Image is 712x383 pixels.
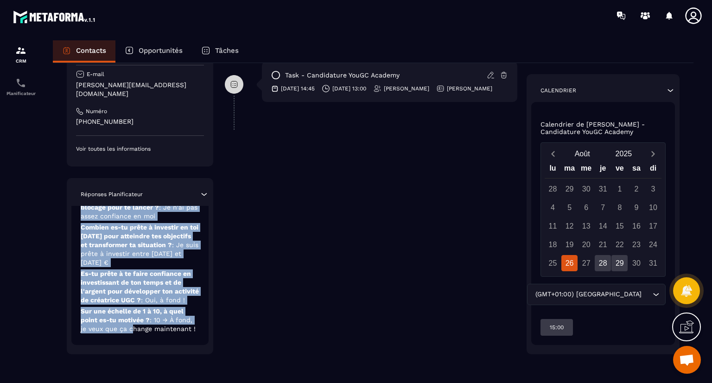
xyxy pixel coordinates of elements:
[447,85,492,92] p: [PERSON_NAME]
[115,40,192,63] a: Opportunités
[628,162,645,178] div: sa
[645,218,661,234] div: 17
[545,255,561,271] div: 25
[281,85,315,92] p: [DATE] 14:45
[81,191,143,198] p: Réponses Planificateur
[15,77,26,89] img: scheduler
[595,236,611,253] div: 21
[673,346,701,374] a: Ouvrir le chat
[628,218,644,234] div: 16
[76,117,204,126] p: [PHONE_NUMBER]
[15,45,26,56] img: formation
[332,85,366,92] p: [DATE] 13:00
[645,255,661,271] div: 31
[81,194,199,221] p: Quel est aujourd’hui ton plus gros blocage pour te lancer ?
[643,289,650,300] input: Search for option
[81,241,198,266] span: : Je suis prête à investir entre [DATE] et [DATE] €
[611,199,628,216] div: 8
[527,284,666,305] div: Search for option
[578,181,594,197] div: 30
[561,181,578,197] div: 29
[545,218,561,234] div: 11
[2,70,39,103] a: schedulerschedulerPlanificateur
[595,162,611,178] div: je
[578,236,594,253] div: 20
[628,236,644,253] div: 23
[545,162,662,271] div: Calendar wrapper
[53,40,115,63] a: Contacts
[561,162,578,178] div: ma
[545,147,562,160] button: Previous month
[139,46,183,55] p: Opportunités
[192,40,248,63] a: Tâches
[545,199,561,216] div: 4
[644,147,661,160] button: Next month
[215,46,239,55] p: Tâches
[544,162,561,178] div: lu
[545,181,561,197] div: 28
[81,269,199,305] p: Es-tu prête à te faire confiance en investissant de ton temps et de l'argent pour développer ton ...
[86,108,107,115] p: Numéro
[628,255,644,271] div: 30
[561,255,578,271] div: 26
[285,71,400,80] p: task - Candidature YouGC Academy
[645,236,661,253] div: 24
[545,181,662,271] div: Calendar days
[595,199,611,216] div: 7
[2,58,39,64] p: CRM
[81,223,199,267] p: Combien es-tu prête à investir en toi [DATE] pour atteindre tes objectifs et transformer ta situa...
[561,218,578,234] div: 12
[76,46,106,55] p: Contacts
[611,236,628,253] div: 22
[550,324,564,331] p: 15:00
[87,70,104,78] p: E-mail
[595,181,611,197] div: 31
[611,162,628,178] div: ve
[611,255,628,271] div: 29
[628,199,644,216] div: 9
[81,307,199,333] p: Sur une échelle de 1 à 10, à quel point es-tu motivée ?
[533,289,643,300] span: (GMT+01:00) [GEOGRAPHIC_DATA]
[628,181,644,197] div: 2
[578,162,595,178] div: me
[561,199,578,216] div: 5
[562,146,603,162] button: Open months overlay
[603,146,644,162] button: Open years overlay
[611,218,628,234] div: 15
[595,218,611,234] div: 14
[645,162,661,178] div: di
[540,121,666,135] p: Calendrier de [PERSON_NAME] - Candidature YouGC Academy
[578,255,594,271] div: 27
[13,8,96,25] img: logo
[540,87,576,94] p: Calendrier
[2,38,39,70] a: formationformationCRM
[76,145,204,153] p: Voir toutes les informations
[645,199,661,216] div: 10
[384,85,429,92] p: [PERSON_NAME]
[545,236,561,253] div: 18
[2,91,39,96] p: Planificateur
[578,218,594,234] div: 13
[76,81,204,98] p: [PERSON_NAME][EMAIL_ADDRESS][DOMAIN_NAME]
[611,181,628,197] div: 1
[645,181,661,197] div: 3
[561,236,578,253] div: 19
[141,296,185,304] span: : Oui, à fond !
[595,255,611,271] div: 28
[578,199,594,216] div: 6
